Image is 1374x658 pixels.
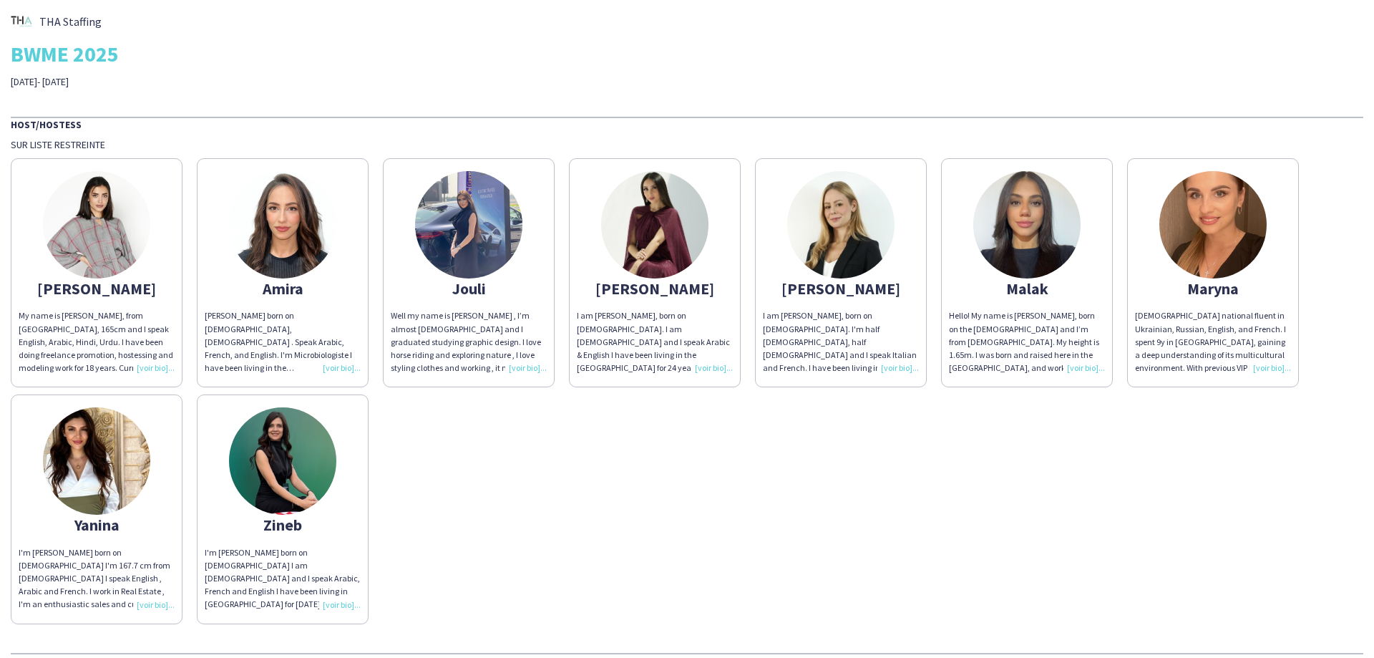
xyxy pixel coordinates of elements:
[1159,171,1267,279] img: thumb-671b7c58dfd28.jpeg
[391,282,547,295] div: Jouli
[391,309,547,374] div: Well my name is [PERSON_NAME] , I’m almost [DEMOGRAPHIC_DATA] and I graduated studying graphic de...
[205,282,361,295] div: Amira
[1135,309,1291,374] div: [DEMOGRAPHIC_DATA] national fluent in Ukrainian, Russian, English, and French. I spent 9y in [GEO...
[11,75,484,88] div: [DATE]- [DATE]
[43,407,150,515] img: thumb-652e711b4454b.jpeg
[205,518,361,531] div: Zineb
[19,309,175,374] div: My name is [PERSON_NAME], from [GEOGRAPHIC_DATA], 165cm and I speak English, Arabic, Hindi, Urdu....
[11,43,1363,64] div: BWME 2025
[763,282,919,295] div: [PERSON_NAME]
[973,171,1081,279] img: thumb-670adb23170e3.jpeg
[205,309,361,374] div: [PERSON_NAME] born on [DEMOGRAPHIC_DATA], [DEMOGRAPHIC_DATA] . Speak Arabic, French, and English....
[39,15,102,28] span: THA Staffing
[229,171,336,279] img: thumb-6582a0cdb5742.jpeg
[11,138,1363,151] div: Sur liste restreinte
[11,11,32,32] img: thumb-8991f33d-b3b1-42d0-a209-b68b9a839270.png
[1135,282,1291,295] div: Maryna
[787,171,895,279] img: thumb-68a42ce4d990e.jpeg
[415,171,522,279] img: thumb-a9472056-8177-4137-b50a-7c72c3403caf.jpg
[763,309,919,374] div: I am [PERSON_NAME], born on [DEMOGRAPHIC_DATA]. I'm half [DEMOGRAPHIC_DATA], half [DEMOGRAPHIC_DA...
[19,518,175,531] div: Yanina
[577,282,733,295] div: [PERSON_NAME]
[577,310,731,386] span: I am [PERSON_NAME], born on [DEMOGRAPHIC_DATA]. I am [DEMOGRAPHIC_DATA] and I speak Arabic & Engl...
[205,546,361,611] div: I'm [PERSON_NAME] born on [DEMOGRAPHIC_DATA] I am [DEMOGRAPHIC_DATA] and I speak Arabic, French a...
[11,117,1363,131] div: Host/Hostess
[949,282,1105,295] div: Malak
[19,282,175,295] div: [PERSON_NAME]
[229,407,336,515] img: thumb-8fa862a2-4ba6-4d8c-b812-4ab7bb08ac6d.jpg
[949,309,1105,374] div: Hello! My name is [PERSON_NAME], born on the [DEMOGRAPHIC_DATA] and I’m from [DEMOGRAPHIC_DATA]. ...
[43,171,150,279] img: thumb-65aa2df93c2ff.jpeg
[601,171,708,279] img: thumb-1667231339635fee6b95e01.jpeg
